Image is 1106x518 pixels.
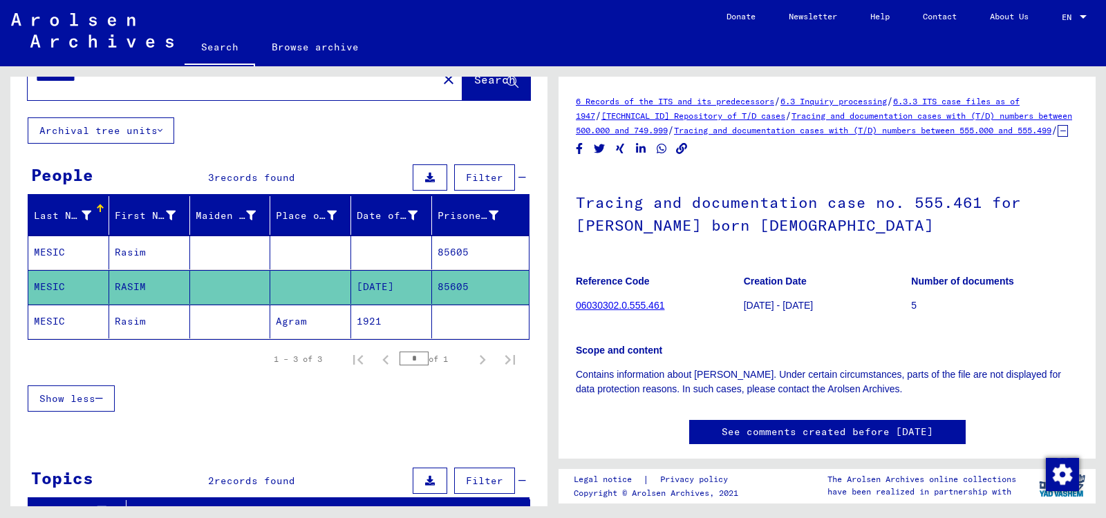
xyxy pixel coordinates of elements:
mat-cell: Agram [270,305,351,338]
b: Scope and content [576,345,662,356]
a: 06030302.0.555.461 [576,300,664,311]
mat-cell: MESIC [28,270,109,304]
span: Filter [466,171,503,184]
button: Clear [435,65,462,93]
mat-icon: close [440,71,457,88]
span: / [1051,124,1058,136]
b: Number of documents [911,276,1014,287]
button: First page [344,345,372,373]
button: Filter [454,164,515,191]
span: Search [474,73,516,86]
div: Last Name [34,209,91,223]
mat-header-cell: First Name [109,196,190,235]
button: Share on Xing [613,140,628,157]
span: 2 [208,474,214,487]
mat-cell: 85605 [432,236,529,269]
a: See comments created before [DATE] [722,425,933,439]
mat-cell: MESIC [28,305,109,338]
mat-cell: 85605 [432,270,529,304]
button: Next page [469,345,496,373]
img: Change consent [1046,458,1079,491]
mat-cell: Rasim [109,305,190,338]
a: Browse archive [255,30,375,64]
a: Legal notice [574,472,643,487]
h1: Tracing and documentation case no. 555.461 for [PERSON_NAME] born [DEMOGRAPHIC_DATA] [576,171,1078,254]
a: 6.3 Inquiry processing [780,96,887,106]
a: Tracing and documentation cases with (T/D) numbers between 555.000 and 555.499 [674,125,1051,135]
div: Maiden Name [196,209,256,223]
p: 5 [911,298,1078,313]
div: of 1 [400,352,469,365]
span: / [668,124,674,136]
div: Place of Birth [276,204,354,227]
p: have been realized in partnership with [827,486,1016,498]
span: / [774,95,780,107]
span: records found [214,474,295,487]
div: Last Name [34,204,109,227]
button: Share on Twitter [592,140,607,157]
button: Last page [496,345,524,373]
span: / [785,109,791,122]
p: The Arolsen Archives online collections [827,473,1016,486]
span: Filter [466,474,503,487]
p: [DATE] - [DATE] [744,298,911,313]
button: Filter [454,468,515,494]
button: Share on Facebook [572,140,587,157]
a: Privacy policy [649,472,744,487]
div: Date of Birth [357,204,435,227]
div: People [31,162,93,187]
button: Archival tree units [28,117,174,144]
mat-cell: [DATE] [351,270,432,304]
mat-header-cell: Maiden Name [190,196,271,235]
div: Prisoner # [438,209,498,223]
div: First Name [115,204,193,227]
img: yv_logo.png [1036,468,1088,503]
span: / [887,95,893,107]
button: Share on WhatsApp [655,140,669,157]
mat-cell: MESIC [28,236,109,269]
div: 1 – 3 of 3 [274,353,322,365]
p: Copyright © Arolsen Archives, 2021 [574,487,744,499]
button: Share on LinkedIn [634,140,648,157]
button: Copy link [675,140,689,157]
span: records found [214,171,295,184]
span: Show less [39,392,95,405]
p: Contains information about [PERSON_NAME]. Under certain circumstances, parts of the file are not ... [576,367,1078,396]
img: Arolsen_neg.svg [11,13,174,48]
div: Place of Birth [276,209,337,223]
span: / [595,109,601,122]
mat-header-cell: Prisoner # [432,196,529,235]
span: 3 [208,171,214,184]
div: Maiden Name [196,204,274,227]
button: Search [462,57,530,100]
mat-header-cell: Place of Birth [270,196,351,235]
div: First Name [115,209,176,223]
b: Creation Date [744,276,807,287]
div: | [574,472,744,487]
mat-cell: RASIM [109,270,190,304]
button: Show less [28,385,115,412]
a: Search [185,30,255,66]
b: Reference Code [576,276,650,287]
a: Tracing and documentation cases with (T/D) numbers between 500.000 and 749.999 [576,111,1072,135]
a: [TECHNICAL_ID] Repository of T/D cases [601,111,785,121]
mat-header-cell: Last Name [28,196,109,235]
div: Date of Birth [357,209,418,223]
div: Prisoner # [438,204,516,227]
span: EN [1062,12,1077,22]
mat-cell: Rasim [109,236,190,269]
button: Previous page [372,345,400,373]
a: 6 Records of the ITS and its predecessors [576,96,774,106]
div: Topics [31,466,93,490]
mat-cell: 1921 [351,305,432,338]
mat-header-cell: Date of Birth [351,196,432,235]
